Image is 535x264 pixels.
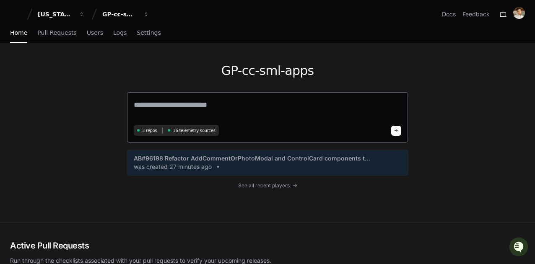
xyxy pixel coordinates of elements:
a: Settings [137,23,161,43]
a: Logs [113,23,127,43]
span: Settings [137,30,161,35]
a: Powered byPylon [59,88,101,94]
div: Welcome [8,34,153,47]
span: Users [87,30,103,35]
button: Start new chat [143,65,153,75]
button: GP-cc-sml-apps [99,7,153,22]
a: AB#96198 Refactor AddCommentOrPhotoModal and ControlCard components t…was created 27 minutes ago [134,154,401,171]
img: avatar [513,7,525,19]
a: See all recent players [127,182,408,189]
div: GP-cc-sml-apps [102,10,138,18]
span: Logs [113,30,127,35]
iframe: Open customer support [508,236,531,259]
button: Feedback [462,10,490,18]
span: 16 telemetry sources [173,127,215,134]
span: Pylon [83,88,101,94]
h2: Active Pull Requests [10,240,525,251]
img: 1756235613930-3d25f9e4-fa56-45dd-b3ad-e072dfbd1548 [8,62,23,78]
button: [US_STATE] Pacific [34,7,88,22]
a: Users [87,23,103,43]
div: [US_STATE] Pacific [38,10,74,18]
span: 3 repos [142,127,157,134]
span: Pull Requests [37,30,76,35]
h1: GP-cc-sml-apps [127,63,408,78]
img: PlayerZero [8,8,25,25]
span: See all recent players [238,182,290,189]
span: AB#96198 Refactor AddCommentOrPhotoModal and ControlCard components t… [134,154,370,163]
span: was created 27 minutes ago [134,163,212,171]
div: We're available if you need us! [29,71,106,78]
a: Home [10,23,27,43]
div: Start new chat [29,62,138,71]
a: Pull Requests [37,23,76,43]
a: Docs [442,10,456,18]
span: Home [10,30,27,35]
